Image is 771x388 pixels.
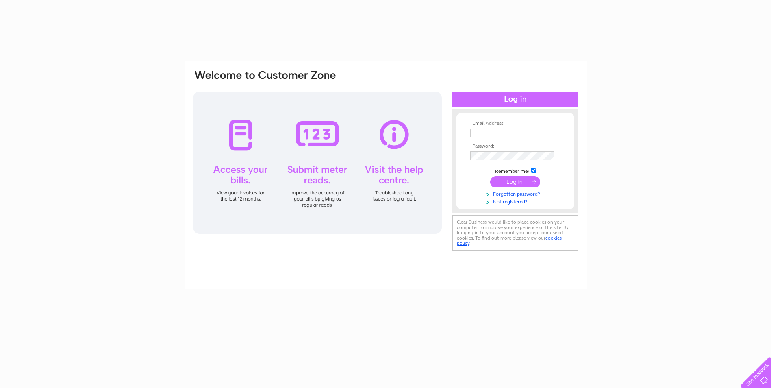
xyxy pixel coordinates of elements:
[470,197,563,205] a: Not registered?
[452,215,578,251] div: Clear Business would like to place cookies on your computer to improve your experience of the sit...
[468,144,563,149] th: Password:
[490,176,540,187] input: Submit
[468,121,563,126] th: Email Address:
[468,166,563,174] td: Remember me?
[470,190,563,197] a: Forgotten password?
[457,235,562,246] a: cookies policy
